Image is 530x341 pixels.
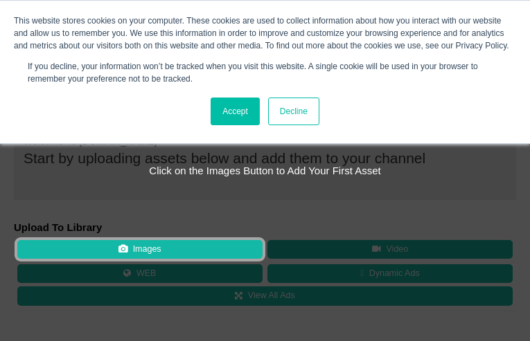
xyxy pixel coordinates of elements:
[211,98,260,125] a: Accept
[17,240,263,259] button: Images
[461,275,530,341] iframe: Chat Widget
[14,15,516,52] div: This website stores cookies on your computer. These cookies are used to collect information about...
[28,60,502,85] p: If you decline, your information won’t be tracked when you visit this website. A single cookie wi...
[268,98,319,125] a: Decline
